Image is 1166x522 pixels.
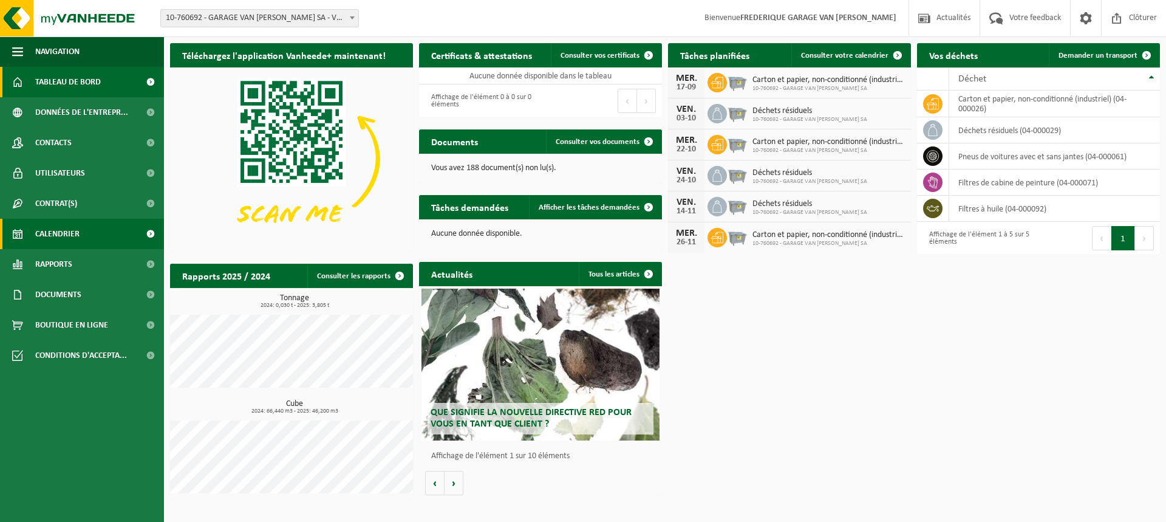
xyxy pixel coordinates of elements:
[1135,226,1154,250] button: Next
[35,310,108,340] span: Boutique en ligne
[431,408,632,429] span: Que signifie la nouvelle directive RED pour vous en tant que client ?
[170,67,413,250] img: Download de VHEPlus App
[160,9,359,27] span: 10-760692 - GARAGE VAN DONINCK SA - VERLAINE
[170,264,282,287] h2: Rapports 2025 / 2024
[752,137,905,147] span: Carton et papier, non-conditionné (industriel)
[35,97,128,128] span: Données de l'entrepr...
[35,67,101,97] span: Tableau de bord
[674,114,698,123] div: 03-10
[752,147,905,154] span: 10-760692 - GARAGE VAN [PERSON_NAME] SA
[1049,43,1159,67] a: Demander un transport
[431,452,656,461] p: Affichage de l'élément 1 sur 10 éléments
[561,52,639,60] span: Consulter vos certificats
[35,340,127,371] span: Conditions d'accepta...
[35,249,72,280] span: Rapports
[419,43,544,67] h2: Certificats & attestations
[35,188,77,219] span: Contrat(s)
[637,89,656,113] button: Next
[425,471,445,495] button: Vorige
[949,196,1160,222] td: filtres à huile (04-000092)
[674,136,698,145] div: MER.
[674,74,698,83] div: MER.
[419,67,662,84] td: Aucune donnée disponible dans le tableau
[431,230,650,238] p: Aucune donnée disponible.
[551,43,661,67] a: Consulter vos certificats
[752,240,905,247] span: 10-760692 - GARAGE VAN [PERSON_NAME] SA
[752,178,867,185] span: 10-760692 - GARAGE VAN [PERSON_NAME] SA
[752,75,905,85] span: Carton et papier, non-conditionné (industriel)
[752,168,867,178] span: Déchets résiduels
[170,43,398,67] h2: Téléchargez l'application Vanheede+ maintenant!
[752,85,905,92] span: 10-760692 - GARAGE VAN [PERSON_NAME] SA
[1092,226,1111,250] button: Previous
[674,207,698,216] div: 14-11
[752,116,867,123] span: 10-760692 - GARAGE VAN [PERSON_NAME] SA
[176,408,413,414] span: 2024: 66,440 m3 - 2025: 46,200 m3
[419,129,490,153] h2: Documents
[1111,226,1135,250] button: 1
[35,36,80,67] span: Navigation
[752,106,867,116] span: Déchets résiduels
[419,195,520,219] h2: Tâches demandées
[752,199,867,209] span: Déchets résiduels
[431,164,650,173] p: Vous avez 188 document(s) non lu(s).
[35,128,72,158] span: Contacts
[307,264,412,288] a: Consulter les rapports
[727,71,748,92] img: WB-2500-GAL-GY-01
[529,195,661,219] a: Afficher les tâches demandées
[35,219,80,249] span: Calendrier
[949,170,1160,196] td: filtres de cabine de peinture (04-000071)
[35,280,81,310] span: Documents
[949,91,1160,117] td: carton et papier, non-conditionné (industriel) (04-000026)
[176,303,413,309] span: 2024: 0,030 t - 2025: 3,805 t
[674,105,698,114] div: VEN.
[791,43,910,67] a: Consulter votre calendrier
[1059,52,1137,60] span: Demander un transport
[674,83,698,92] div: 17-09
[727,164,748,185] img: WB-2500-GAL-GY-01
[727,133,748,154] img: WB-2500-GAL-GY-01
[740,13,896,22] strong: FREDERIQUE GARAGE VAN [PERSON_NAME]
[176,400,413,414] h3: Cube
[752,230,905,240] span: Carton et papier, non-conditionné (industriel)
[618,89,637,113] button: Previous
[674,167,698,176] div: VEN.
[674,145,698,154] div: 22-10
[674,197,698,207] div: VEN.
[923,225,1032,252] div: Affichage de l'élément 1 à 5 sur 5 éléments
[421,289,660,441] a: Que signifie la nouvelle directive RED pour vous en tant que client ?
[801,52,888,60] span: Consulter votre calendrier
[674,228,698,238] div: MER.
[674,176,698,185] div: 24-10
[949,117,1160,143] td: déchets résiduels (04-000029)
[176,294,413,309] h3: Tonnage
[35,158,85,188] span: Utilisateurs
[425,88,534,114] div: Affichage de l'élément 0 à 0 sur 0 éléments
[727,226,748,247] img: WB-2500-GAL-GY-01
[161,10,358,27] span: 10-760692 - GARAGE VAN DONINCK SA - VERLAINE
[579,262,661,286] a: Tous les articles
[752,209,867,216] span: 10-760692 - GARAGE VAN [PERSON_NAME] SA
[958,74,986,84] span: Déchet
[419,262,485,286] h2: Actualités
[949,143,1160,170] td: pneus de voitures avec et sans jantes (04-000061)
[546,129,661,154] a: Consulter vos documents
[727,102,748,123] img: WB-2500-GAL-GY-01
[668,43,762,67] h2: Tâches planifiées
[445,471,463,495] button: Volgende
[539,204,639,211] span: Afficher les tâches demandées
[917,43,990,67] h2: Vos déchets
[556,138,639,146] span: Consulter vos documents
[727,195,748,216] img: WB-2500-GAL-GY-01
[674,238,698,247] div: 26-11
